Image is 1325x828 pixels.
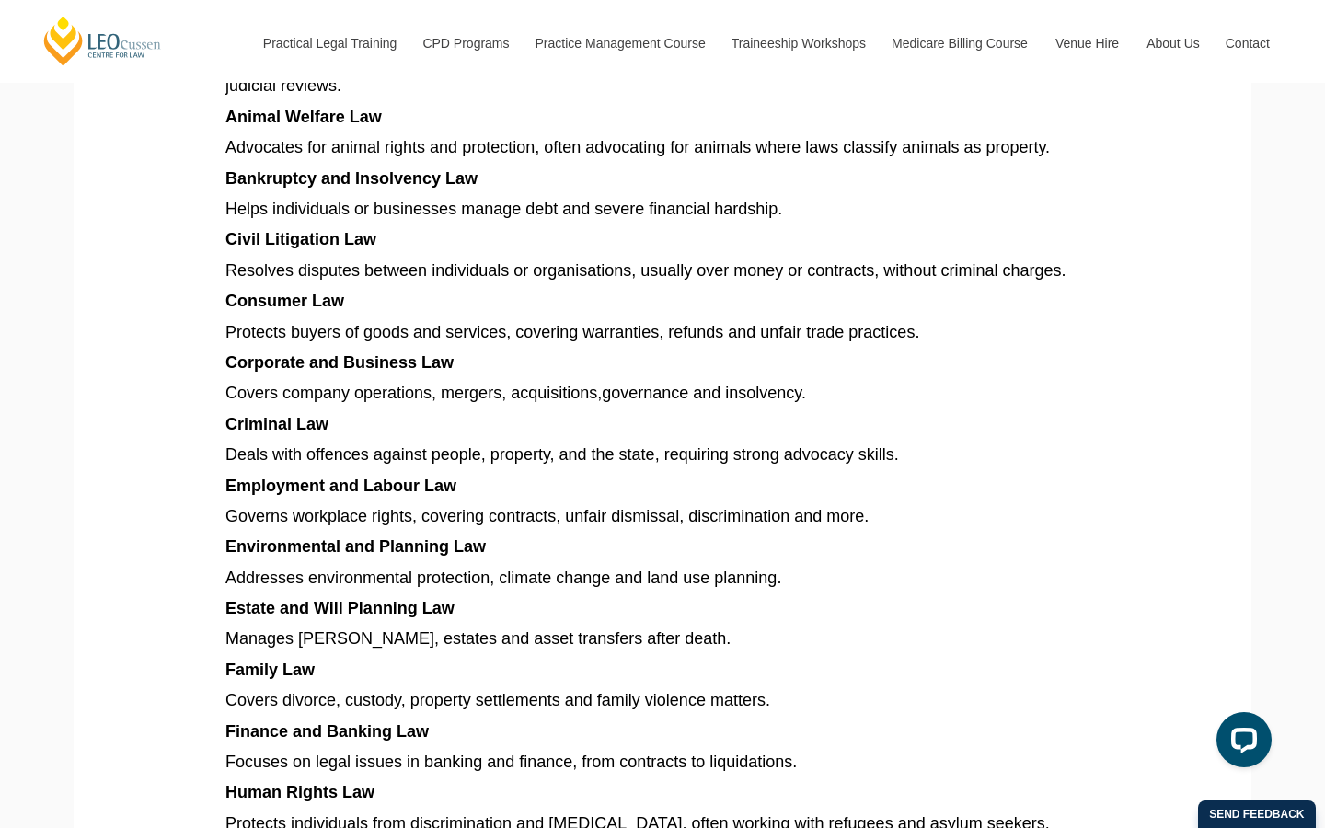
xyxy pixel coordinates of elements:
span: Bankruptcy and Insolvency Law [225,169,478,188]
span: Protects buyers of goods and services, covering warranties, refunds and unfair trade practices. [225,323,919,341]
span: Deals with offences against people, property, and the state, requiring strong advocacy skills. [225,445,899,464]
a: CPD Programs [409,4,521,83]
a: Practice Management Course [522,4,718,83]
span: Helps individuals or businesses manage debt and severe financial hardship. [225,200,782,218]
a: Practical Legal Training [249,4,409,83]
span: Advocates for animal rights and protection, often advocating for animals where laws classify anim... [225,138,1050,156]
span: Finance and Banking Law [225,722,429,741]
span: , [597,384,602,402]
span: Criminal Law [225,415,328,433]
span: Civil Litigation Law [225,230,376,248]
a: [PERSON_NAME] Centre for Law [41,15,164,67]
iframe: LiveChat chat widget [1202,705,1279,782]
span: Corporate and Business Law [225,353,454,372]
span: Animal Welfare Law [225,108,382,126]
span: Human Rights Law [225,783,374,801]
span: Manages [PERSON_NAME], estates and asset transfers after death. [225,629,731,648]
span: governance and insolvency. [602,384,806,402]
span: Family Law [225,661,315,679]
span: Governs workplace rights, covering contracts, unfair dismissal, discrimination and more. [225,507,869,525]
a: Traineeship Workshops [718,4,878,83]
span: Environmental and Planning Law [225,537,486,556]
a: Venue Hire [1042,4,1133,83]
span: Employment and Labour Law [225,477,456,495]
span: Estate and Will Planning Law [225,599,455,617]
a: Contact [1212,4,1284,83]
a: Medicare Billing Course [878,4,1042,83]
span: Covers company operations, mergers, acquisitions [225,384,597,402]
a: About Us [1133,4,1212,83]
span: Consumer Law [225,292,344,310]
span: Focuses on legal issues in banking and finance, from contracts to liquidations. [225,753,797,771]
span: Covers divorce, custody, property settlements and family violence matters. [225,691,770,709]
span: Addresses environmental protection, climate change and land use planning. [225,569,781,587]
span: Resolves disputes between individuals or organisations, usually over money or contracts, without ... [225,261,1066,280]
